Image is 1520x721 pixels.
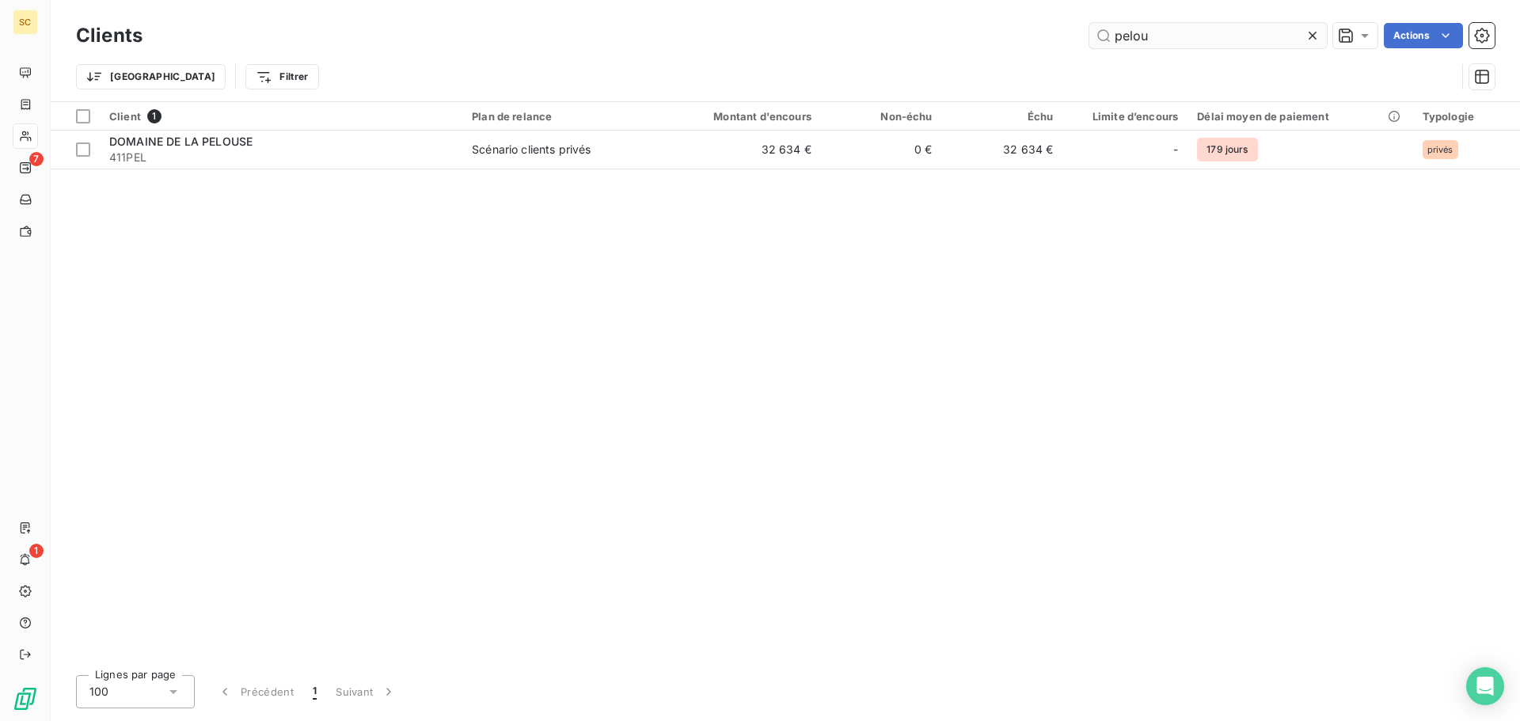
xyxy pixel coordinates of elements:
span: 7 [29,152,44,166]
div: Plan de relance [472,110,649,123]
td: 32 634 € [942,131,1063,169]
td: 0 € [821,131,942,169]
button: Suivant [326,675,406,708]
div: Échu [952,110,1054,123]
div: Open Intercom Messenger [1466,667,1504,705]
span: DOMAINE DE LA PELOUSE [109,135,253,148]
td: 32 634 € [659,131,821,169]
span: - [1173,142,1178,157]
button: Filtrer [245,64,318,89]
div: Typologie [1423,110,1510,123]
span: Client [109,110,141,123]
button: Actions [1384,23,1463,48]
img: Logo LeanPay [13,686,38,712]
div: Limite d’encours [1072,110,1178,123]
input: Rechercher [1089,23,1327,48]
h3: Clients [76,21,142,50]
span: 1 [147,109,161,123]
button: [GEOGRAPHIC_DATA] [76,64,226,89]
span: 100 [89,684,108,700]
button: 1 [303,675,326,708]
span: 411PEL [109,150,453,165]
div: Scénario clients privés [472,142,591,157]
span: privés [1427,145,1453,154]
div: Non-échu [830,110,933,123]
div: Délai moyen de paiement [1197,110,1403,123]
span: 1 [313,684,317,700]
span: 1 [29,544,44,558]
div: Montant d'encours [668,110,811,123]
div: SC [13,9,38,35]
button: Précédent [207,675,303,708]
span: 179 jours [1197,138,1257,161]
